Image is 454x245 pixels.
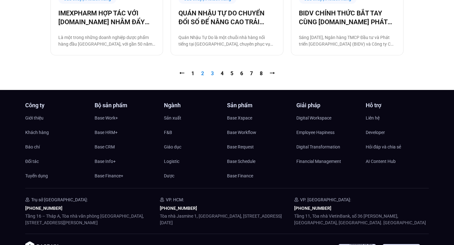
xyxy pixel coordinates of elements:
[191,70,194,76] a: 1
[25,128,88,137] a: Khách hàng
[95,157,116,166] span: Base Info+
[227,157,290,166] a: Base Schedule
[201,70,204,76] span: 2
[164,171,227,181] a: Dược
[270,70,275,76] a: ⭢
[296,142,340,152] span: Digital Transformation
[58,9,155,26] a: IMEXPHARM HỢP TÁC VỚI [DOMAIN_NAME] NHẰM ĐẨY MẠNH CHUYỂN ĐỔI SỐ CHO VẬN HÀNH THÔNG MINH
[366,157,429,166] a: AI Content Hub
[95,157,158,166] a: Base Info+
[179,70,184,76] a: ⭠
[95,113,118,123] span: Base Work+
[164,142,227,152] a: Giáo dục
[366,103,429,108] h4: Hỗ trợ
[164,103,227,108] h4: Ngành
[95,128,118,137] span: Base HRM+
[227,128,290,137] a: Base Workflow
[25,142,40,152] span: Báo chí
[95,171,158,181] a: Base Finance+
[95,103,158,108] h4: Bộ sản phẩm
[296,128,359,137] a: Employee Hapiness
[366,128,429,137] a: Developer
[164,157,227,166] a: Logistic
[296,113,359,123] a: Digital Workspace
[50,70,404,77] nav: Pagination
[227,142,290,152] a: Base Request
[250,70,253,76] a: 7
[296,103,359,108] h4: Giải pháp
[164,171,174,181] span: Dược
[95,113,158,123] a: Base Work+
[166,197,184,202] span: VP. HCM:
[296,142,359,152] a: Digital Transformation
[95,142,115,152] span: Base CRM
[25,157,39,166] span: Đối tác
[366,128,385,137] span: Developer
[366,113,380,123] span: Liên hệ
[300,197,351,202] span: VP. [GEOGRAPHIC_DATA]:
[95,142,158,152] a: Base CRM
[164,113,227,123] a: Sản xuất
[299,34,396,47] p: Sáng [DATE], Ngân hàng TMCP Đầu tư và Phát triển [GEOGRAPHIC_DATA] (BIDV) và Công ty Cổ phần Base...
[164,128,227,137] a: F&B
[366,142,429,152] a: Hỏi đáp và chia sẻ
[230,70,233,76] a: 5
[164,128,172,137] span: F&B
[227,157,255,166] span: Base Schedule
[366,113,429,123] a: Liên hệ
[299,9,396,26] a: BIDV CHÍNH THỨC BẮT TAY CÙNG [DOMAIN_NAME] PHÁT TRIỂN GIẢI PHÁP TÀI CHÍNH SỐ TOÀN DIỆN CHO DOANH ...
[296,157,359,166] a: Financial Management
[366,157,396,166] span: AI Content Hub
[296,157,341,166] span: Financial Management
[25,171,48,181] span: Tuyển dụng
[227,171,253,181] span: Base Finance
[25,113,44,123] span: Giới thiệu
[160,206,197,211] a: [PHONE_NUMBER]
[25,206,62,211] a: [PHONE_NUMBER]
[164,157,179,166] span: Logistic
[25,157,88,166] a: Đối tác
[294,206,331,211] a: [PHONE_NUMBER]
[25,213,160,226] p: Tầng 16 – Tháp A, Tòa nhà văn phòng [GEOGRAPHIC_DATA], [STREET_ADDRESS][PERSON_NAME]
[178,9,275,26] a: QUÁN NHẬU TỰ DO CHUYỂN ĐỔI SỐ ĐỂ NÂNG CAO TRẢI NGHIỆM CHO 1000 NHÂN SỰ
[25,171,88,181] a: Tuyển dụng
[160,213,294,226] p: Tòa nhà Jasmine 1, [GEOGRAPHIC_DATA], [STREET_ADDRESS][DATE]
[95,171,123,181] span: Base Finance+
[227,113,252,123] span: Base Xspace
[227,113,290,123] a: Base Xspace
[164,142,181,152] span: Giáo dục
[211,70,214,76] a: 3
[227,128,256,137] span: Base Workflow
[25,128,49,137] span: Khách hàng
[227,142,254,152] span: Base Request
[294,213,429,226] p: Tầng 11, Tòa nhà VietinBank, số 36 [PERSON_NAME], [GEOGRAPHIC_DATA], [GEOGRAPHIC_DATA]. [GEOGRAPH...
[58,34,155,47] p: Là một trong những doanh nghiệp dược phẩm hàng đầu [GEOGRAPHIC_DATA], với gần 50 năm phát triển b...
[178,34,275,47] p: Quán Nhậu Tự Do là một chuỗi nhà hàng nổi tiếng tại [GEOGRAPHIC_DATA], chuyên phục vụ các món nhậ...
[164,113,181,123] span: Sản xuất
[95,128,158,137] a: Base HRM+
[366,142,401,152] span: Hỏi đáp và chia sẻ
[260,70,263,76] a: 8
[240,70,243,76] a: 6
[227,171,290,181] a: Base Finance
[221,70,224,76] a: 4
[25,103,88,108] h4: Công ty
[227,103,290,108] h4: Sản phẩm
[25,113,88,123] a: Giới thiệu
[25,142,88,152] a: Báo chí
[296,128,335,137] span: Employee Hapiness
[31,197,88,202] span: Trụ sở [GEOGRAPHIC_DATA]:
[296,113,331,123] span: Digital Workspace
